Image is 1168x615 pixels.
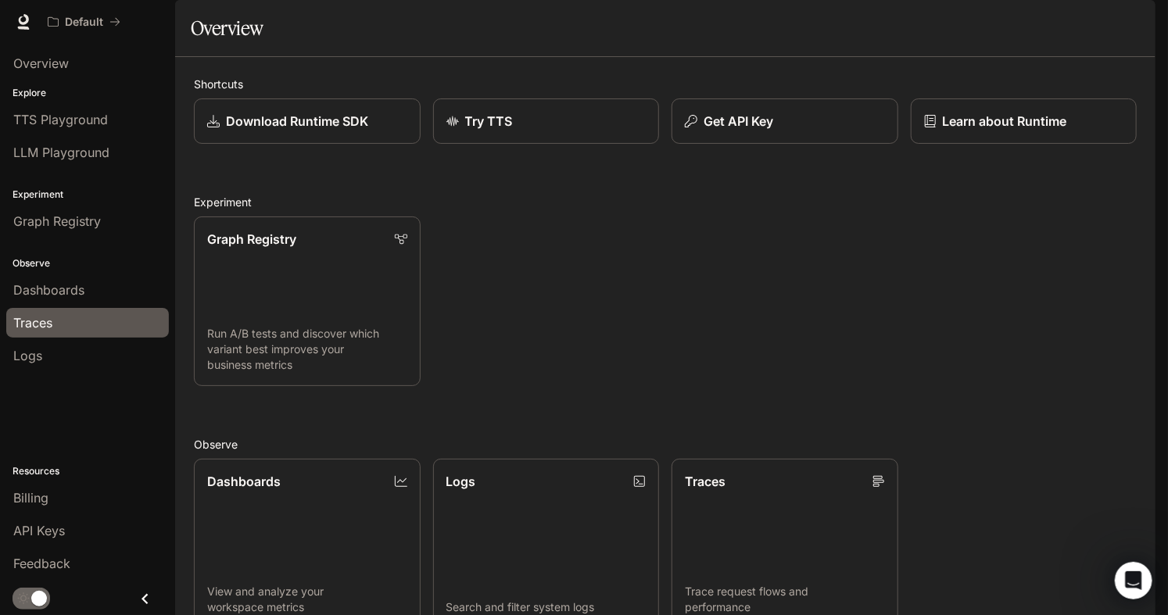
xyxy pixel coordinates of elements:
[672,98,898,144] button: Get API Key
[41,6,127,38] button: All workspaces
[207,230,296,249] p: Graph Registry
[194,194,1137,210] h2: Experiment
[446,599,647,615] p: Search and filter system logs
[1115,562,1152,599] iframe: Intercom live chat
[194,98,421,144] a: Download Runtime SDK
[207,472,281,491] p: Dashboards
[943,112,1067,131] p: Learn about Runtime
[465,112,513,131] p: Try TTS
[207,326,407,373] p: Run A/B tests and discover which variant best improves your business metrics
[191,13,263,44] h1: Overview
[433,98,660,144] a: Try TTS
[226,112,368,131] p: Download Runtime SDK
[685,472,726,491] p: Traces
[685,584,885,615] p: Trace request flows and performance
[446,472,476,491] p: Logs
[194,216,421,386] a: Graph RegistryRun A/B tests and discover which variant best improves your business metrics
[911,98,1138,144] a: Learn about Runtime
[194,76,1137,92] h2: Shortcuts
[207,584,407,615] p: View and analyze your workspace metrics
[65,16,103,29] p: Default
[704,112,773,131] p: Get API Key
[194,436,1137,452] h2: Observe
